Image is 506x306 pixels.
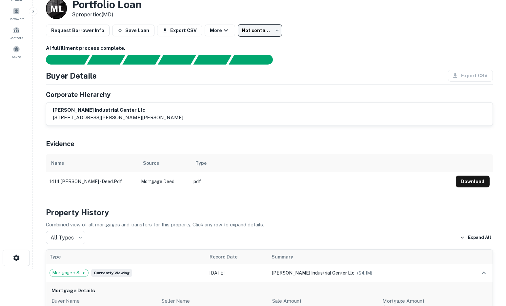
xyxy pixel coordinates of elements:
[382,297,487,305] p: Mortgage Amount
[38,55,87,65] div: Sending borrower request to AI...
[12,54,21,59] span: Saved
[87,55,125,65] div: Your request is received and processing...
[72,11,142,19] p: 3 properties (MD)
[456,176,490,187] button: Download
[91,269,132,277] span: Currently viewing
[46,231,85,244] div: All Types
[46,90,111,100] h5: Corporate Hierarchy
[138,154,190,172] th: Source
[46,139,74,149] h5: Evidence
[46,172,138,191] td: 1414 [PERSON_NAME] - deed.pdf
[9,16,24,21] span: Borrowers
[53,106,183,114] h6: [PERSON_NAME] industrial center llc
[51,159,64,167] div: Name
[46,154,138,172] th: Name
[190,172,453,191] td: pdf
[162,297,267,305] p: Seller Name
[10,35,23,40] span: Contacts
[206,264,268,282] td: [DATE]
[122,55,161,65] div: Documents found, AI parsing details...
[51,297,156,305] p: Buyer Name
[46,70,97,82] h4: Buyer Details
[473,254,506,285] iframe: Chat Widget
[2,5,31,23] a: Borrowers
[51,287,487,295] h6: Mortgage Details
[2,24,31,42] a: Contacts
[2,43,31,61] a: Saved
[193,55,232,65] div: Principals found, still searching for contact information. This may take time...
[112,25,154,36] button: Save Loan
[46,250,206,264] th: Type
[53,114,183,122] p: [STREET_ADDRESS][PERSON_NAME][PERSON_NAME]
[190,154,453,172] th: Type
[46,221,493,229] p: Combined view of all mortgages and transfers for this property. Click any row to expand details.
[458,233,493,242] button: Expand All
[272,270,354,276] span: [PERSON_NAME] industrial center llc
[46,154,493,191] div: scrollable content
[143,159,159,167] div: Source
[195,159,207,167] div: Type
[357,271,372,276] span: ($ 4.1M )
[46,25,110,36] button: Request Borrower Info
[46,206,493,218] h4: Property History
[229,55,281,65] div: AI fulfillment process complete.
[272,297,377,305] p: Sale Amount
[138,172,190,191] td: Mortgage Deed
[158,55,196,65] div: Principals found, AI now looking for contact information...
[157,25,202,36] button: Export CSV
[50,2,63,15] p: M L
[206,250,268,264] th: Record Date
[268,250,461,264] th: Summary
[46,45,493,52] h6: AI fulfillment process complete.
[205,25,235,36] button: More
[50,270,88,276] span: Mortgage + Sale
[238,24,282,37] div: Not contacted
